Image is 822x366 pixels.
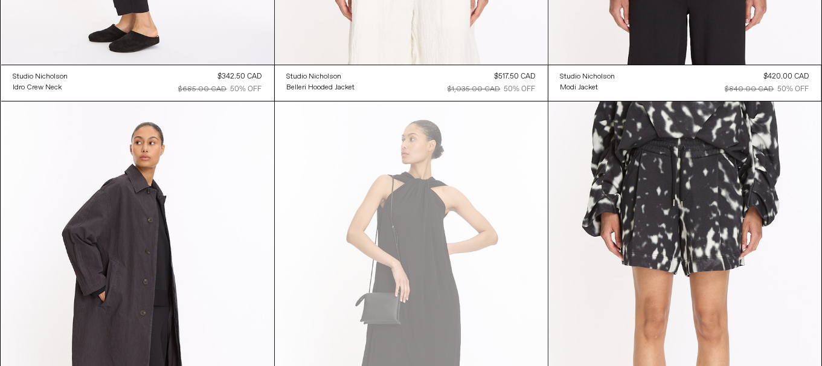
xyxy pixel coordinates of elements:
div: $342.50 CAD [218,71,262,82]
div: 50% OFF [231,84,262,95]
a: Modi Jacket [560,82,615,93]
a: Studio Nicholson [13,71,68,82]
div: Belleri Hooded Jacket [287,83,355,93]
div: $420.00 CAD [764,71,809,82]
div: 50% OFF [504,84,536,95]
div: 50% OFF [778,84,809,95]
div: Studio Nicholson [287,72,342,82]
a: Idro Crew Neck [13,82,68,93]
div: Modi Jacket [560,83,599,93]
div: Studio Nicholson [560,72,615,82]
a: Belleri Hooded Jacket [287,82,355,93]
div: Idro Crew Neck [13,83,62,93]
div: $840.00 CAD [725,84,774,95]
div: $517.50 CAD [495,71,536,82]
div: $1,035.00 CAD [448,84,501,95]
div: Studio Nicholson [13,72,68,82]
div: $685.00 CAD [179,84,227,95]
a: Studio Nicholson [287,71,355,82]
a: Studio Nicholson [560,71,615,82]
